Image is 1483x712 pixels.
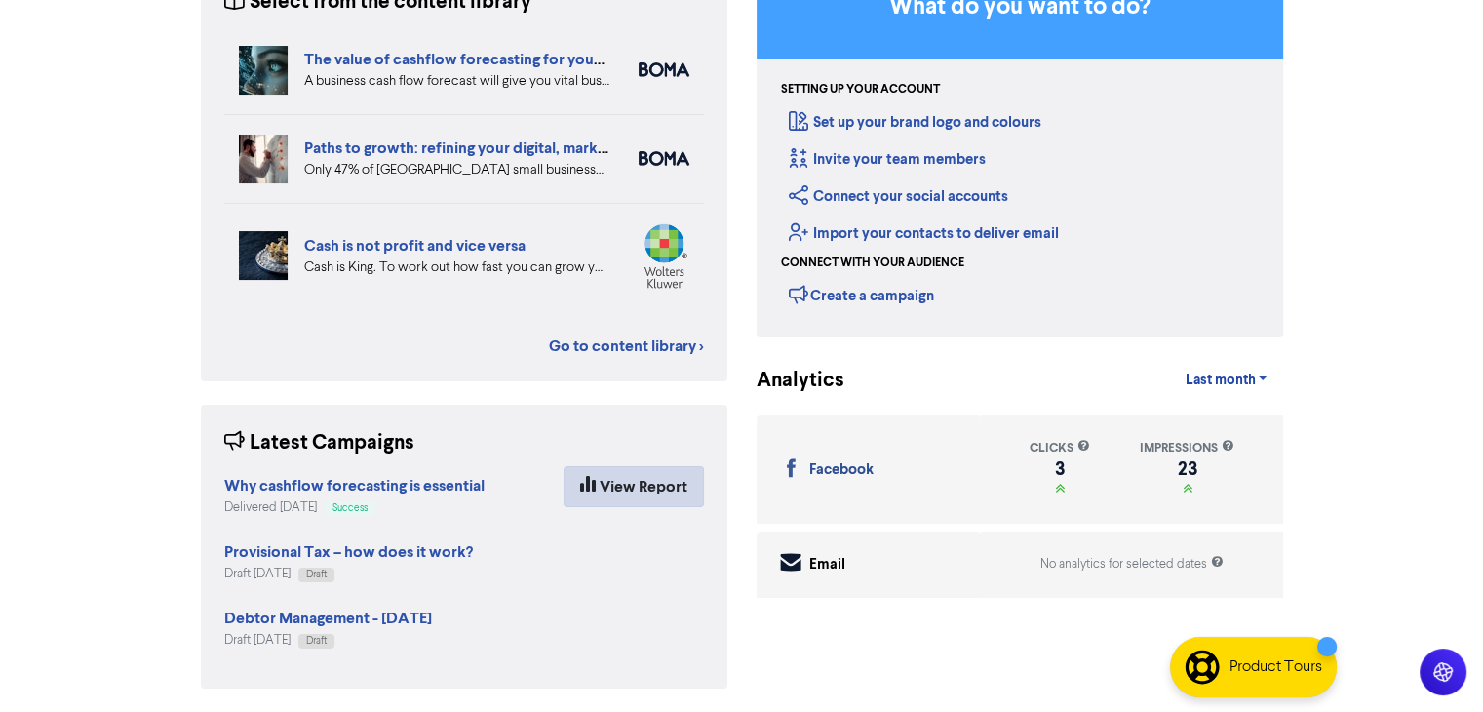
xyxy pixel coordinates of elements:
[1385,618,1483,712] iframe: Chat Widget
[1140,439,1234,457] div: impressions
[1140,461,1234,477] div: 23
[304,50,663,69] a: The value of cashflow forecasting for your business
[564,466,704,507] a: View Report
[639,223,689,289] img: wolterskluwer
[789,224,1059,243] a: Import your contacts to deliver email
[1185,372,1255,389] span: Last month
[789,280,934,309] div: Create a campaign
[306,570,327,579] span: Draft
[304,257,609,278] div: Cash is King. To work out how fast you can grow your business, you need to look at your projected...
[224,498,485,517] div: Delivered [DATE]
[809,459,874,482] div: Facebook
[306,636,327,646] span: Draft
[224,479,485,494] a: Why cashflow forecasting is essential
[224,476,485,495] strong: Why cashflow forecasting is essential
[639,62,689,77] img: boma_accounting
[304,138,764,158] a: Paths to growth: refining your digital, market and export strategies
[224,565,473,583] div: Draft [DATE]
[224,545,473,561] a: Provisional Tax – how does it work?
[757,366,820,396] div: Analytics
[549,335,704,358] a: Go to content library >
[224,428,414,458] div: Latest Campaigns
[332,503,368,513] span: Success
[1030,461,1090,477] div: 3
[1169,361,1282,400] a: Last month
[1040,555,1224,574] div: No analytics for selected dates
[1030,439,1090,457] div: clicks
[224,542,473,562] strong: Provisional Tax – how does it work?
[304,236,526,256] a: Cash is not profit and vice versa
[639,151,689,166] img: boma
[224,631,432,650] div: Draft [DATE]
[789,113,1041,132] a: Set up your brand logo and colours
[781,255,964,272] div: Connect with your audience
[789,187,1008,206] a: Connect your social accounts
[781,81,940,99] div: Setting up your account
[304,71,609,92] div: A business cash flow forecast will give you vital business intelligence to help you scenario-plan...
[809,554,845,576] div: Email
[789,150,986,169] a: Invite your team members
[304,160,609,180] div: Only 47% of New Zealand small businesses expect growth in 2025. We’ve highlighted four key ways y...
[224,612,432,627] a: Debtor Management - [DATE]
[224,609,432,628] strong: Debtor Management - [DATE]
